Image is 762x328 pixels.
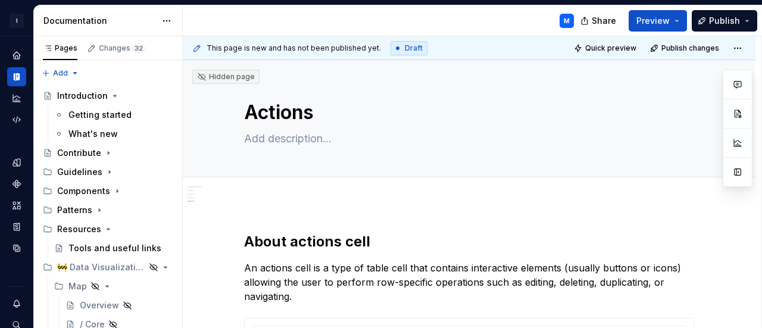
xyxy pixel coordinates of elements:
span: Publish changes [661,43,719,53]
a: Data sources [7,239,26,258]
span: Add [53,68,68,78]
a: Analytics [7,89,26,108]
div: What's new [68,128,118,140]
a: Tools and useful links [49,239,177,258]
div: Resources [57,223,101,235]
a: Assets [7,196,26,215]
div: Pages [43,43,77,53]
div: Guidelines [57,166,102,178]
div: Resources [38,220,177,239]
a: Storybook stories [7,217,26,236]
div: 🚧 Data Visualization [38,258,177,277]
button: Share [574,10,624,32]
div: M [564,16,570,26]
div: Tools and useful links [68,242,161,254]
div: 🚧 Data Visualization [57,261,145,273]
div: Overview [80,299,119,311]
div: Components [57,185,110,197]
div: Components [38,182,177,201]
div: Patterns [57,204,92,216]
textarea: Actions [242,98,692,127]
a: Design tokens [7,153,26,172]
a: Overview [61,296,177,315]
a: Home [7,46,26,65]
button: Publish changes [647,40,724,57]
span: Quick preview [585,43,636,53]
div: Getting started [68,109,132,121]
span: Publish [709,15,740,27]
button: I [2,8,31,33]
div: Patterns [38,201,177,220]
a: Introduction [38,86,177,105]
button: Publish [692,10,757,32]
div: I [10,14,24,28]
a: Code automation [7,110,26,129]
a: Components [7,174,26,193]
div: Map [49,277,177,296]
h2: About actions cell [244,232,694,251]
div: Hidden page [197,72,255,82]
a: Documentation [7,67,26,86]
button: Preview [629,10,687,32]
div: Changes [99,43,145,53]
span: Draft [405,43,423,53]
div: Contribute [57,147,101,159]
div: Introduction [57,90,108,102]
div: Guidelines [38,163,177,182]
button: Notifications [7,294,26,313]
a: Getting started [49,105,177,124]
span: Share [592,15,616,27]
span: Preview [636,15,670,27]
span: This page is new and has not been published yet. [207,43,381,53]
div: Map [68,280,87,292]
p: An actions cell is a type of table cell that contains interactive elements (usually buttons or ic... [244,261,694,304]
span: 32 [133,43,145,53]
a: Contribute [38,143,177,163]
button: Quick preview [570,40,642,57]
div: Documentation [43,15,156,27]
a: What's new [49,124,177,143]
button: Add [38,65,83,82]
